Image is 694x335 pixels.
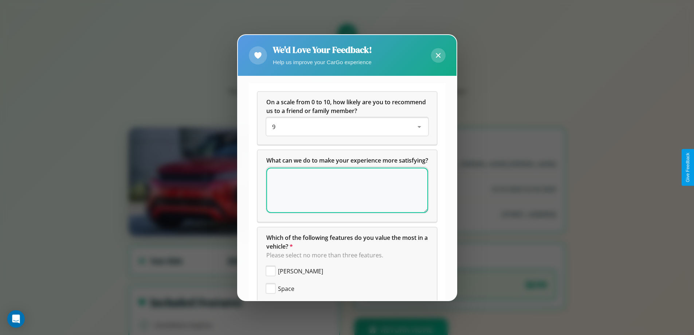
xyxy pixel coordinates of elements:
p: Help us improve your CarGo experience [273,57,372,67]
h5: On a scale from 0 to 10, how likely are you to recommend us to a friend or family member? [266,98,428,115]
span: 9 [272,123,275,131]
span: Please select no more than three features. [266,251,383,259]
div: On a scale from 0 to 10, how likely are you to recommend us to a friend or family member? [266,118,428,136]
span: Space [278,284,294,293]
div: Open Intercom Messenger [7,310,25,328]
span: [PERSON_NAME] [278,267,323,276]
span: Which of the following features do you value the most in a vehicle? [266,234,429,250]
span: On a scale from 0 to 10, how likely are you to recommend us to a friend or family member? [266,98,427,115]
div: On a scale from 0 to 10, how likely are you to recommend us to a friend or family member? [258,92,437,144]
h2: We'd Love Your Feedback! [273,44,372,56]
div: Give Feedback [685,153,690,182]
span: What can we do to make your experience more satisfying? [266,156,428,164]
